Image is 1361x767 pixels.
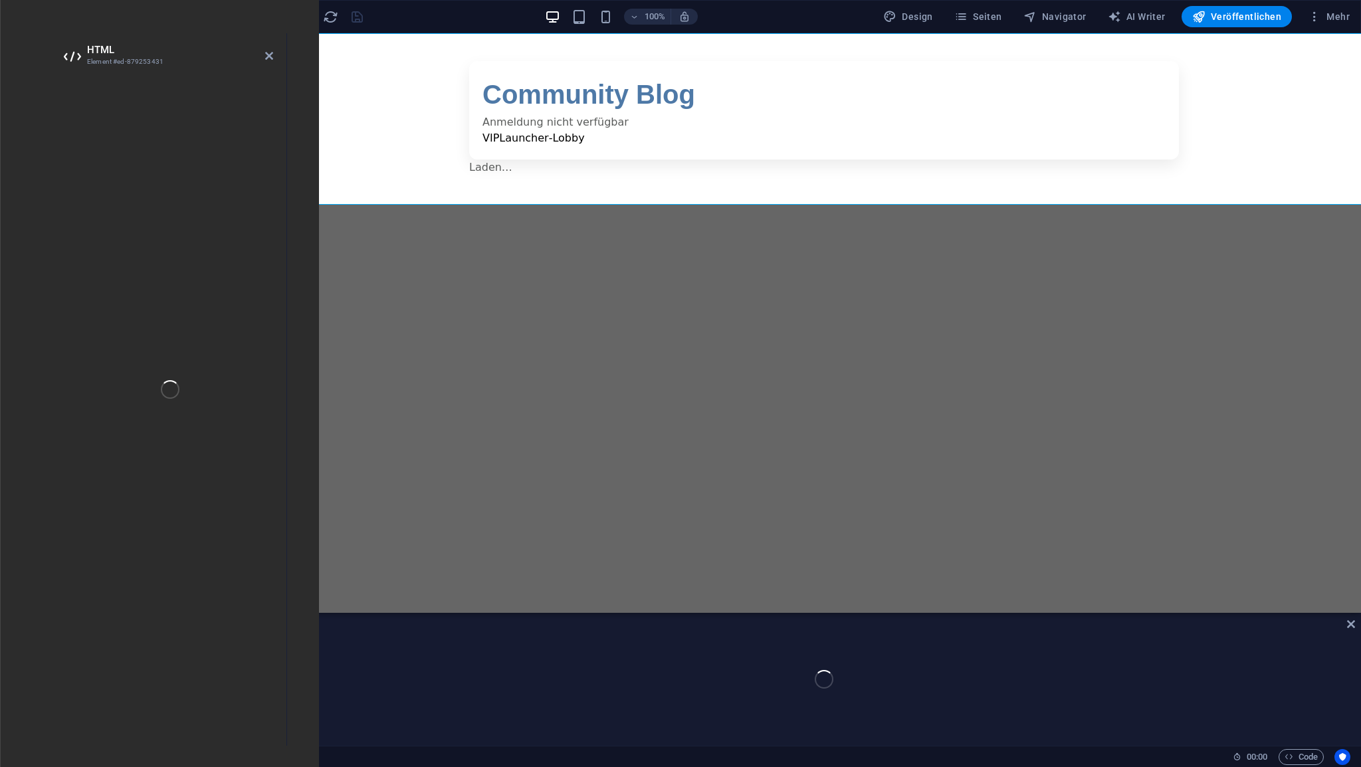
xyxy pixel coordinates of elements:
i: Bei Größenänderung Zoomstufe automatisch an das gewählte Gerät anpassen. [679,11,690,23]
button: Navigator [1018,6,1092,27]
i: Seite neu laden [323,9,338,25]
span: 00 00 [1247,749,1267,765]
h6: 100% [644,9,665,25]
span: Design [883,10,933,23]
span: Code [1285,749,1318,765]
span: Navigator [1023,10,1087,23]
button: Mehr [1303,6,1355,27]
h6: Session-Zeit [1233,749,1268,765]
div: Design (Strg+Alt+Y) [878,6,938,27]
span: : [1256,752,1258,762]
button: Seiten [949,6,1007,27]
button: Design [878,6,938,27]
button: Code [1279,749,1324,765]
span: AI Writer [1108,10,1166,23]
button: 100% [624,9,671,25]
button: Veröffentlichen [1182,6,1292,27]
span: Mehr [1308,10,1350,23]
span: Veröffentlichen [1192,10,1281,23]
button: Usercentrics [1334,749,1350,765]
button: reload [322,9,338,25]
span: Seiten [954,10,1002,23]
button: AI Writer [1102,6,1171,27]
